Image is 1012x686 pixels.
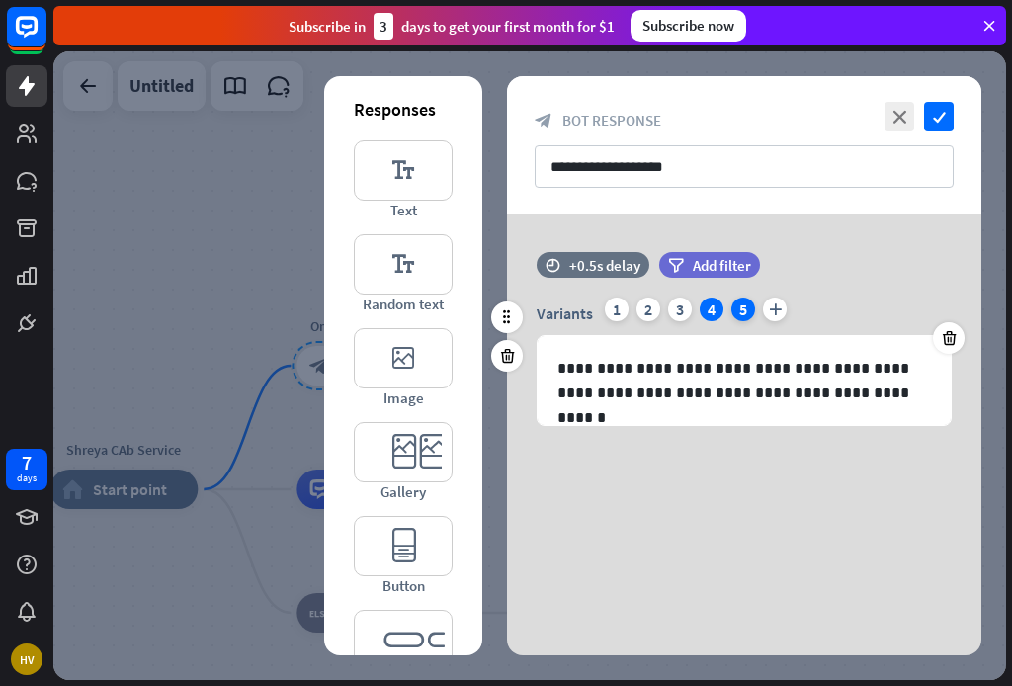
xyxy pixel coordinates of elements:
[546,258,560,272] i: time
[693,256,751,275] span: Add filter
[562,111,661,129] span: Bot Response
[535,112,552,129] i: block_bot_response
[17,472,37,485] div: days
[605,298,629,321] div: 1
[22,454,32,472] div: 7
[668,258,684,273] i: filter
[16,8,75,67] button: Open LiveChat chat widget
[374,13,393,40] div: 3
[731,298,755,321] div: 5
[569,256,640,275] div: +0.5s delay
[700,298,723,321] div: 4
[537,303,593,323] span: Variants
[636,298,660,321] div: 2
[668,298,692,321] div: 3
[289,13,615,40] div: Subscribe in days to get your first month for $1
[631,10,746,42] div: Subscribe now
[11,643,42,675] div: HV
[924,102,954,131] i: check
[6,449,47,490] a: 7 days
[763,298,787,321] i: plus
[885,102,914,131] i: close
